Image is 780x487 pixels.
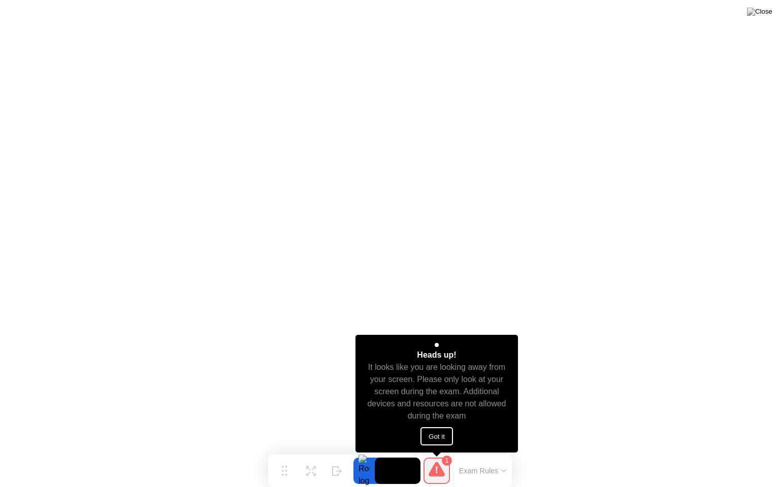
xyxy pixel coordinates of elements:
button: Exam Rules [456,466,510,475]
div: It looks like you are looking away from your screen. Please only look at your screen during the e... [365,361,509,422]
div: 1 [442,456,452,466]
button: Got it [420,427,453,445]
img: Close [747,8,772,16]
div: Heads up! [417,349,456,361]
